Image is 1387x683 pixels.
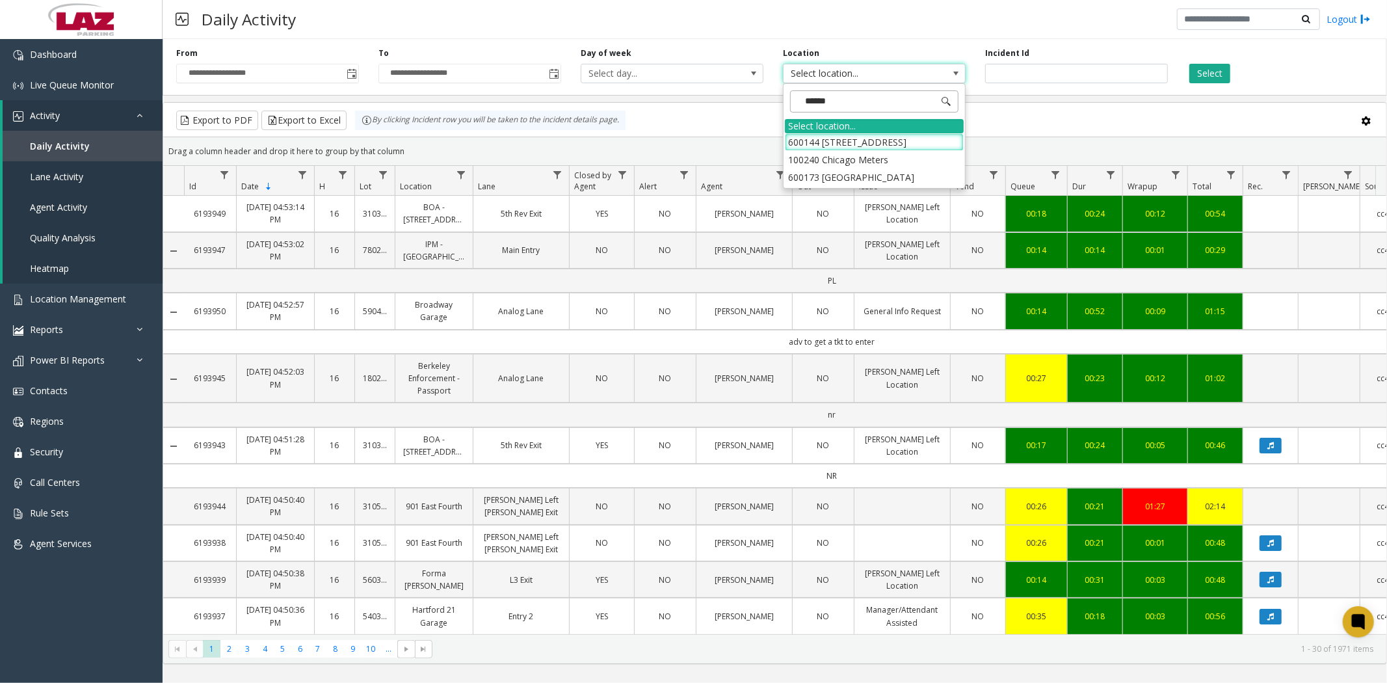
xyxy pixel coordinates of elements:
a: IPM - [GEOGRAPHIC_DATA] [403,238,465,263]
button: Select [1189,64,1230,83]
a: Collapse Details [163,374,184,384]
a: Analog Lane [481,305,561,317]
div: Select location... [785,119,964,133]
a: 6193938 [192,537,228,549]
a: NO [642,208,688,220]
a: NO [800,439,846,451]
a: 310314 [363,439,387,451]
a: 590402 [363,305,387,317]
span: NO [972,574,984,585]
div: 00:46 [1196,439,1235,451]
img: 'icon' [13,325,23,336]
label: To [378,47,389,59]
a: 00:09 [1131,305,1180,317]
span: NO [596,537,608,548]
a: [PERSON_NAME] Left [PERSON_NAME] Exit [481,494,561,518]
span: YES [596,440,608,451]
a: NO [800,244,846,256]
a: 6193945 [192,372,228,384]
a: Wrapup Filter Menu [1167,166,1185,183]
div: 00:48 [1196,574,1235,586]
a: 00:03 [1131,574,1180,586]
a: Closed by Agent Filter Menu [614,166,631,183]
a: 00:21 [1076,500,1115,513]
a: 00:03 [1131,610,1180,623]
a: 00:05 [1131,439,1180,451]
span: Go to the next page [397,640,415,658]
a: Analog Lane [481,372,561,384]
div: 00:24 [1076,439,1115,451]
a: 01:02 [1196,372,1235,384]
a: NO [577,244,626,256]
a: NO [800,208,846,220]
a: Dur Filter Menu [1102,166,1120,183]
a: [DATE] 04:50:36 PM [244,604,306,628]
img: 'icon' [13,356,23,366]
img: logout [1360,12,1371,26]
div: 00:12 [1131,208,1180,220]
a: NO [800,610,846,623]
a: NO [800,537,846,549]
a: 00:27 [1014,372,1059,384]
img: 'icon' [13,509,23,519]
a: 00:14 [1014,244,1059,256]
span: Id [189,181,196,192]
span: Page 5 [274,640,291,658]
span: Alert [639,181,657,192]
a: Collapse Details [163,441,184,451]
a: 00:14 [1014,305,1059,317]
a: 00:56 [1196,610,1235,623]
a: NO [577,537,626,549]
a: [PERSON_NAME] Left Location [862,366,942,390]
a: 00:14 [1014,574,1059,586]
a: NO [958,305,997,317]
div: 00:29 [1196,244,1235,256]
a: 00:01 [1131,537,1180,549]
span: Location Management [30,293,126,305]
a: [PERSON_NAME] Left Location [862,238,942,263]
li: 100240 Chicago Meters [785,151,964,168]
a: 00:54 [1196,208,1235,220]
a: Quality Analysis [3,222,163,253]
a: 780291 [363,244,387,256]
a: Lot Filter Menu [375,166,392,183]
span: Select location... [784,64,929,83]
span: Page 4 [256,640,274,658]
img: 'icon' [13,478,23,489]
span: Go to the last page [415,640,432,658]
a: NO [958,537,997,549]
a: Collapse Details [163,307,184,317]
div: 00:31 [1076,574,1115,586]
div: 00:18 [1014,208,1059,220]
span: Contacts [30,384,68,397]
a: Vend Filter Menu [985,166,1003,183]
h3: Daily Activity [195,3,302,35]
a: 00:35 [1014,610,1059,623]
a: 6193939 [192,574,228,586]
span: Quality Analysis [30,232,96,244]
div: 00:24 [1076,208,1115,220]
div: 00:23 [1076,372,1115,384]
a: [PERSON_NAME] [704,610,784,623]
a: YES [577,208,626,220]
div: 02:14 [1196,500,1235,513]
a: [DATE] 04:52:57 PM [244,299,306,323]
a: 00:14 [1076,244,1115,256]
span: Heatmap [30,262,69,275]
a: NO [642,574,688,586]
span: Toggle popup [546,64,561,83]
img: 'icon' [13,539,23,550]
img: 'icon' [13,448,23,458]
a: 00:21 [1076,537,1115,549]
button: Export to PDF [176,111,258,130]
span: NO [596,501,608,512]
a: 6193943 [192,439,228,451]
a: NO [642,500,688,513]
a: [PERSON_NAME] [704,244,784,256]
a: BOA - [STREET_ADDRESS] [403,433,465,458]
a: [DATE] 04:53:02 PM [244,238,306,263]
a: [PERSON_NAME] [704,305,784,317]
span: NO [972,440,984,451]
span: NO [972,208,984,219]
